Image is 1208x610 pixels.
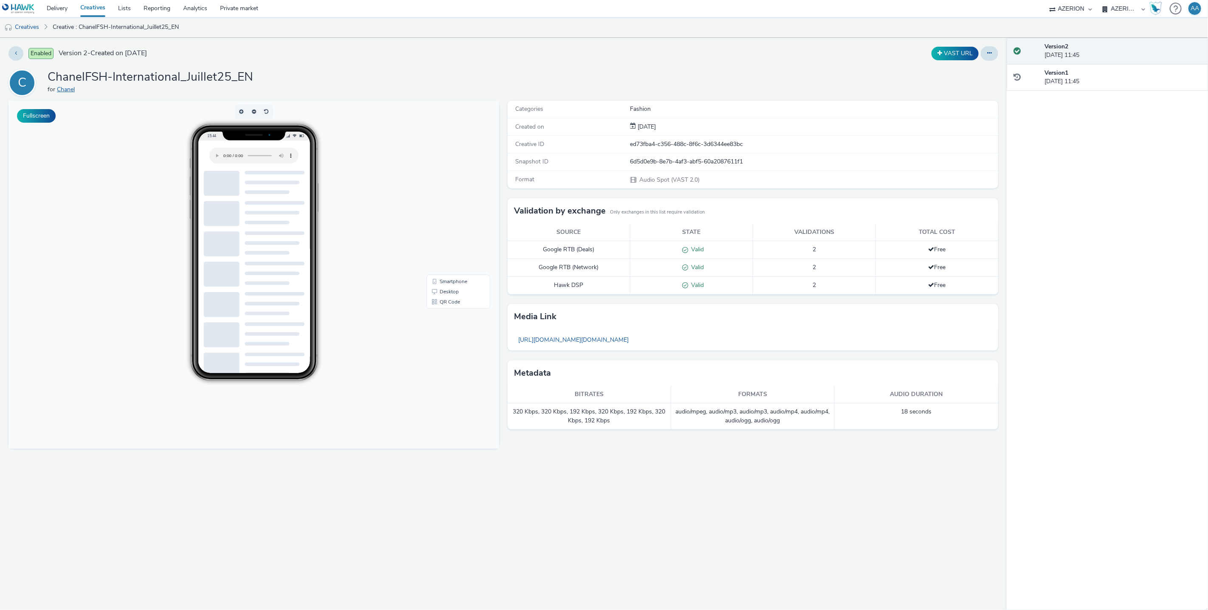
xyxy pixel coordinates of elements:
[688,245,704,253] span: Valid
[929,47,981,60] div: Duplicate the creative as a VAST URL
[515,123,544,131] span: Created on
[630,157,998,166] div: 6d5d0e9b-8e7b-4af3-abf5-60a2087611f1
[508,259,630,277] td: Google RTB (Network)
[928,245,946,253] span: Free
[431,178,459,183] span: Smartphone
[1045,42,1201,60] div: [DATE] 11:45
[636,123,656,131] span: [DATE]
[48,69,253,85] h1: ChanelFSH-International_Juillet25_EN
[508,386,671,403] th: Bitrates
[18,71,26,95] div: C
[514,205,606,217] h3: Validation by exchange
[813,245,816,253] span: 2
[514,310,556,323] h3: Media link
[1149,2,1166,15] a: Hawk Academy
[4,23,13,32] img: audio
[813,263,816,271] span: 2
[17,109,56,123] button: Fullscreen
[431,199,452,204] span: QR Code
[508,403,671,430] td: 320 Kbps, 320 Kbps, 192 Kbps, 320 Kbps, 192 Kbps, 320 Kbps, 192 Kbps
[420,196,480,206] li: QR Code
[508,224,630,241] th: Source
[431,188,450,194] span: Desktop
[1191,2,1199,15] div: AA
[928,263,946,271] span: Free
[48,17,183,37] a: Creative : ChanelFSH-International_Juillet25_EN
[420,176,480,186] li: Smartphone
[835,403,998,430] td: 18 seconds
[59,48,147,58] span: Version 2 - Created on [DATE]
[1149,2,1162,15] img: Hawk Academy
[671,403,835,430] td: audio/mpeg, audio/mp3, audio/mp3, audio/mp4, audio/mp4, audio/ogg, audio/ogg
[514,367,551,379] h3: Metadata
[671,386,835,403] th: Formats
[2,3,35,14] img: undefined Logo
[514,332,633,348] a: [URL][DOMAIN_NAME][DOMAIN_NAME]
[28,48,54,59] span: Enabled
[630,224,753,241] th: State
[515,140,544,148] span: Creative ID
[508,276,630,294] td: Hawk DSP
[1045,69,1201,86] div: [DATE] 11:45
[515,157,548,166] span: Snapshot ID
[688,281,704,289] span: Valid
[630,105,998,113] div: Fashion
[753,224,876,241] th: Validations
[639,176,700,184] span: Audio Spot (VAST 2.0)
[928,281,946,289] span: Free
[48,85,57,93] span: for
[931,47,979,60] button: VAST URL
[630,140,998,149] div: ed73fba4-c356-488c-8f6c-3d6344ee83bc
[420,186,480,196] li: Desktop
[198,33,208,37] span: 15:44
[636,123,656,131] div: Creation 09 July 2025, 11:45
[813,281,816,289] span: 2
[57,85,78,93] a: Chanel
[515,175,534,183] span: Format
[688,263,704,271] span: Valid
[515,105,543,113] span: Categories
[8,79,39,87] a: C
[610,209,705,216] small: Only exchanges in this list require validation
[1045,42,1069,51] strong: Version 2
[508,241,630,259] td: Google RTB (Deals)
[1045,69,1069,77] strong: Version 1
[835,386,998,403] th: Audio duration
[875,224,998,241] th: Total cost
